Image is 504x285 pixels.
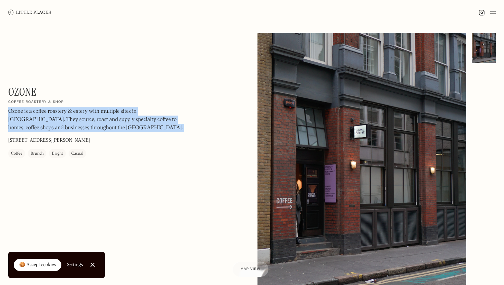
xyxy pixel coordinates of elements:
div: Bright [52,151,63,157]
a: 🍪 Accept cookies [14,259,61,271]
div: Casual [71,151,83,157]
span: Map view [241,267,261,271]
div: Brunch [31,151,44,157]
h2: Coffee roastery & shop [8,100,64,105]
p: Ozone is a coffee roastery & eatery with multiple sites in [GEOGRAPHIC_DATA]. They source, roast ... [8,108,193,132]
p: [STREET_ADDRESS][PERSON_NAME] [8,137,90,144]
a: Close Cookie Popup [86,258,99,272]
a: Settings [67,257,83,273]
a: Map view [232,262,269,277]
h1: Ozone [8,85,36,98]
div: Settings [67,262,83,267]
div: 🍪 Accept cookies [19,262,56,269]
div: Coffee [11,151,22,157]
